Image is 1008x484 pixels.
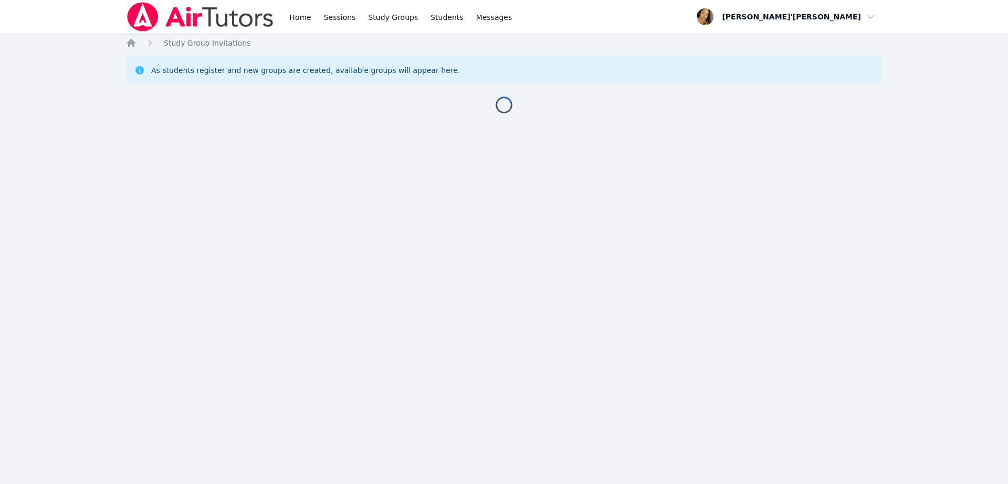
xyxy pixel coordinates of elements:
a: Study Group Invitations [164,38,250,48]
span: Study Group Invitations [164,39,250,47]
div: As students register and new groups are created, available groups will appear here. [151,65,460,76]
nav: Breadcrumb [126,38,882,48]
img: Air Tutors [126,2,275,31]
span: Messages [476,12,512,23]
